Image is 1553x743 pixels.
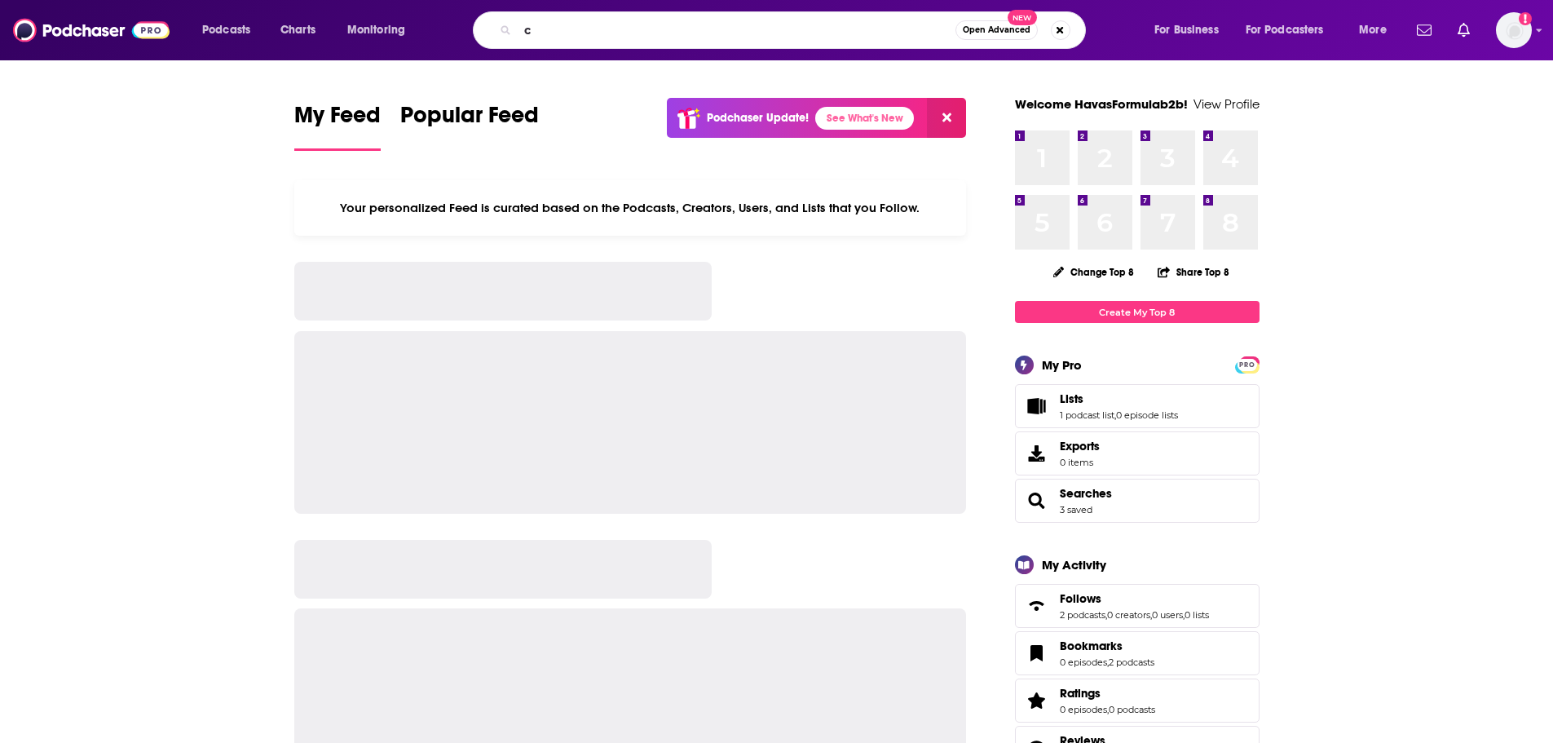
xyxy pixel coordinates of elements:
span: , [1150,609,1152,621]
a: Lists [1060,391,1178,406]
a: See What's New [815,107,914,130]
span: Monitoring [347,19,405,42]
a: Bookmarks [1021,642,1053,665]
div: Search podcasts, credits, & more... [488,11,1101,49]
a: Lists [1021,395,1053,418]
a: Ratings [1060,686,1155,701]
img: User Profile [1496,12,1532,48]
a: Ratings [1021,689,1053,712]
a: Searches [1060,486,1112,501]
span: , [1107,657,1109,668]
span: Bookmarks [1015,631,1260,675]
a: Welcome HavasFormulab2b! [1015,96,1188,112]
button: Share Top 8 [1157,256,1230,288]
a: View Profile [1193,96,1260,112]
span: Exports [1060,439,1100,453]
span: , [1105,609,1107,621]
a: PRO [1238,358,1257,370]
span: 0 items [1060,457,1100,468]
span: Logged in as HavasFormulab2b [1496,12,1532,48]
a: 0 episodes [1060,704,1107,715]
a: 0 episode lists [1116,409,1178,421]
a: 3 saved [1060,504,1092,515]
span: Podcasts [202,19,250,42]
button: open menu [336,17,426,43]
span: More [1359,19,1387,42]
div: My Pro [1042,357,1082,373]
span: Lists [1015,384,1260,428]
span: For Business [1154,19,1219,42]
span: My Feed [294,101,381,139]
button: Change Top 8 [1043,262,1145,282]
svg: Add a profile image [1519,12,1532,25]
button: open menu [191,17,271,43]
a: Follows [1021,595,1053,617]
div: Your personalized Feed is curated based on the Podcasts, Creators, Users, and Lists that you Follow. [294,180,967,236]
span: Popular Feed [400,101,539,139]
span: Ratings [1015,679,1260,723]
span: Open Advanced [963,26,1030,34]
a: 0 lists [1185,609,1209,621]
a: 0 podcasts [1109,704,1155,715]
a: Charts [270,17,325,43]
span: , [1114,409,1116,421]
span: Searches [1015,479,1260,523]
a: 1 podcast list [1060,409,1114,421]
p: Podchaser Update! [707,111,809,125]
a: 2 podcasts [1109,657,1154,668]
a: 0 users [1152,609,1183,621]
span: Lists [1060,391,1083,406]
span: PRO [1238,359,1257,371]
span: , [1183,609,1185,621]
a: 0 creators [1107,609,1150,621]
button: open menu [1143,17,1239,43]
span: Follows [1015,584,1260,628]
a: Bookmarks [1060,639,1154,653]
input: Search podcasts, credits, & more... [518,17,955,43]
span: Charts [280,19,315,42]
a: Show notifications dropdown [1451,16,1476,44]
a: Follows [1060,591,1209,606]
span: Exports [1021,442,1053,465]
button: open menu [1348,17,1407,43]
a: Popular Feed [400,101,539,151]
a: 0 episodes [1060,657,1107,668]
div: My Activity [1042,557,1106,573]
a: 2 podcasts [1060,609,1105,621]
span: New [1008,10,1037,25]
span: For Podcasters [1246,19,1324,42]
span: , [1107,704,1109,715]
button: Open AdvancedNew [955,20,1038,40]
a: My Feed [294,101,381,151]
a: Create My Top 8 [1015,301,1260,323]
a: Show notifications dropdown [1410,16,1438,44]
span: Follows [1060,591,1101,606]
a: Searches [1021,489,1053,512]
button: Show profile menu [1496,12,1532,48]
a: Exports [1015,431,1260,475]
button: open menu [1235,17,1348,43]
span: Bookmarks [1060,639,1123,653]
img: Podchaser - Follow, Share and Rate Podcasts [13,15,170,46]
span: Ratings [1060,686,1101,701]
